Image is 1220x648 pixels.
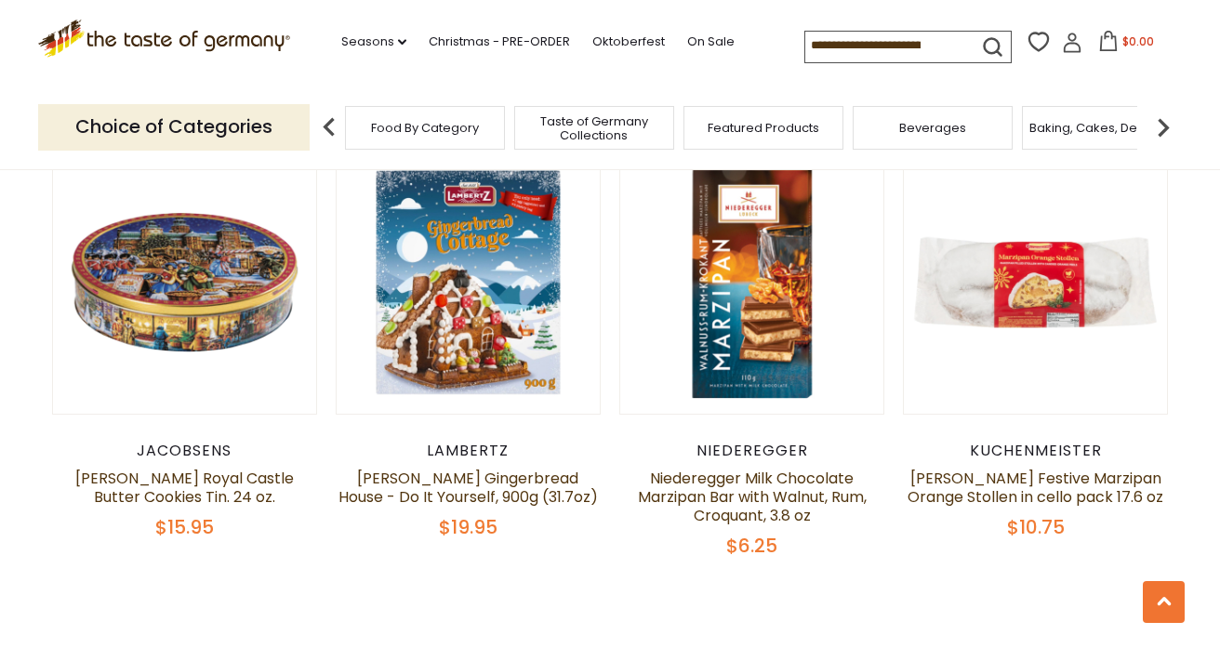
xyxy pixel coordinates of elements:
span: $0.00 [1122,33,1154,49]
a: Beverages [899,121,966,135]
a: Seasons [341,32,406,52]
a: Featured Products [708,121,819,135]
div: Jacobsens [52,442,317,460]
a: Baking, Cakes, Desserts [1029,121,1174,135]
img: Niederegger Milk Chocolate Marzipan Bar with Walnut, Rum, Croquant, 3.8 oz [620,151,883,414]
a: Food By Category [371,121,479,135]
a: [PERSON_NAME] Gingerbread House - Do It Yourself, 900g (31.7oz) [338,468,598,508]
span: $6.25 [726,533,777,559]
a: Niederegger Milk Chocolate Marzipan Bar with Walnut, Rum, Croquant, 3.8 oz [638,468,867,526]
img: next arrow [1145,109,1182,146]
span: $10.75 [1007,514,1065,540]
a: Taste of Germany Collections [520,114,669,142]
div: Kuchenmeister [903,442,1168,460]
img: previous arrow [311,109,348,146]
a: [PERSON_NAME] Festive Marzipan Orange Stollen in cello pack 17.6 oz [908,468,1163,508]
p: Choice of Categories [38,104,310,150]
a: On Sale [687,32,735,52]
span: $15.95 [155,514,214,540]
div: Lambertz [336,442,601,460]
img: Lambertz Gingerbread House - Do It Yourself, 900g (31.7oz) [337,151,600,414]
button: $0.00 [1086,31,1165,59]
span: $19.95 [439,514,497,540]
a: Oktoberfest [592,32,665,52]
div: Niederegger [619,442,884,460]
img: Jacobsens Royal Castle Butter Cookies Tin. 24 oz. [53,151,316,414]
a: Christmas - PRE-ORDER [429,32,570,52]
img: Kuchenmeister Festive Marzipan Orange Stollen in cello pack 17.6 oz [904,151,1167,414]
a: [PERSON_NAME] Royal Castle Butter Cookies Tin. 24 oz. [75,468,294,508]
